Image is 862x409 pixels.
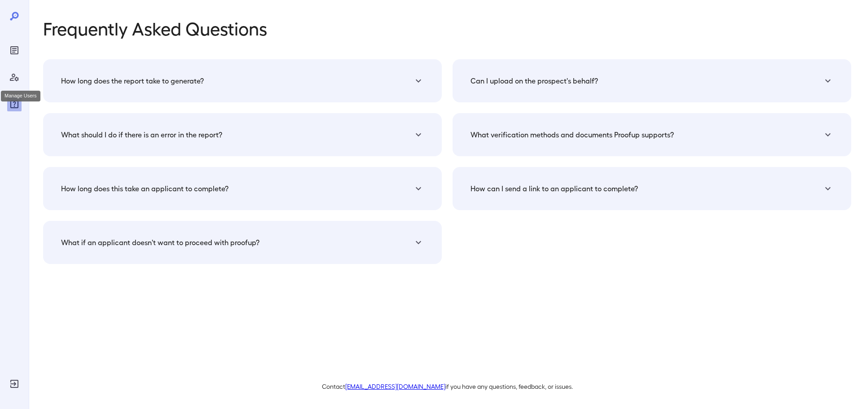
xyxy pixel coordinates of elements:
[7,43,22,57] div: Reports
[61,129,222,140] h5: What should I do if there is an error in the report?
[471,75,598,86] h5: Can I upload on the prospect's behalf?
[7,70,22,84] div: Manage Users
[471,183,638,194] h5: How can I send a link to an applicant to complete?
[43,18,851,38] p: Frequently Asked Questions
[61,237,259,248] h5: What if an applicant doesn't want to proceed with proofup?
[463,178,840,199] div: How can I send a link to an applicant to complete?
[61,75,204,86] h5: How long does the report take to generate?
[54,70,431,92] div: How long does the report take to generate?
[345,383,445,390] a: [EMAIL_ADDRESS][DOMAIN_NAME]
[463,124,840,145] div: What verification methods and documents Proofup supports?
[471,129,674,140] h5: What verification methods and documents Proofup supports?
[54,124,431,145] div: What should I do if there is an error in the report?
[1,91,40,101] div: Manage Users
[463,70,840,92] div: Can I upload on the prospect's behalf?
[7,377,22,391] div: Log Out
[7,97,22,111] div: FAQ
[43,382,851,391] p: Contact if you have any questions, feedback, or issues.
[61,183,229,194] h5: How long does this take an applicant to complete?
[54,178,431,199] div: How long does this take an applicant to complete?
[54,232,431,253] div: What if an applicant doesn't want to proceed with proofup?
